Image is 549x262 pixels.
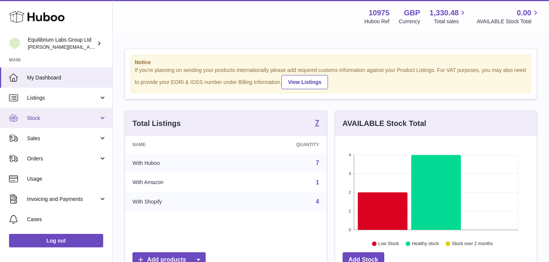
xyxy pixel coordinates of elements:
[281,75,328,89] a: View Listings
[430,8,468,25] a: 1,330.48 Total sales
[343,118,426,129] h3: AVAILABLE Stock Total
[135,67,527,89] div: If you're planning on sending your products internationally please add required customs informati...
[434,18,467,25] span: Total sales
[235,136,326,153] th: Quantity
[27,135,99,142] span: Sales
[9,234,103,247] a: Log out
[125,153,235,173] td: With Huboo
[378,241,399,246] text: Low Stock
[132,118,181,129] h3: Total Listings
[9,38,20,49] img: h.woodrow@theliverclinic.com
[349,209,351,213] text: 1
[27,196,99,203] span: Invoicing and Payments
[477,8,540,25] a: 0.00 AVAILABLE Stock Total
[349,228,351,232] text: 0
[404,8,420,18] strong: GBP
[349,171,351,176] text: 3
[316,179,319,186] a: 1
[27,74,107,81] span: My Dashboard
[27,175,107,183] span: Usage
[27,216,107,223] span: Cases
[27,94,99,102] span: Listings
[477,18,540,25] span: AVAILABLE Stock Total
[125,136,235,153] th: Name
[452,241,493,246] text: Stock over 2 months
[135,59,527,66] strong: Notice
[27,155,99,162] span: Orders
[412,241,439,246] text: Healthy stock
[517,8,531,18] span: 0.00
[315,119,319,126] strong: 7
[349,153,351,157] text: 4
[125,192,235,211] td: With Shopify
[315,119,319,128] a: 7
[349,190,351,195] text: 2
[27,115,99,122] span: Stock
[399,18,420,25] div: Currency
[369,8,390,18] strong: 10975
[28,44,150,50] span: [PERSON_NAME][EMAIL_ADDRESS][DOMAIN_NAME]
[28,36,95,51] div: Equilibrium Labs Group Ltd
[316,160,319,166] a: 7
[125,173,235,192] td: With Amazon
[364,18,390,25] div: Huboo Ref
[430,8,459,18] span: 1,330.48
[316,198,319,205] a: 4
